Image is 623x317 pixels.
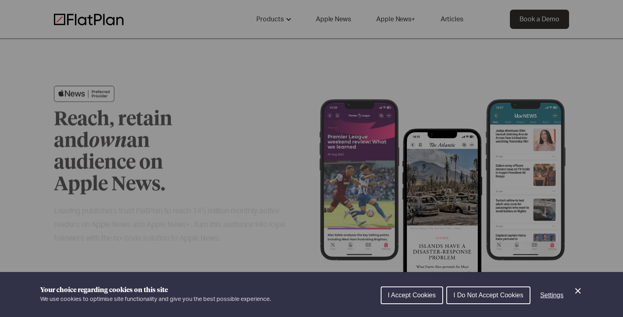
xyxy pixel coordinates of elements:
[40,285,271,295] h1: Your choice regarding cookies on this site
[540,292,563,299] span: Settings
[573,286,583,296] button: Close Cookie Control
[446,286,530,304] button: I Do Not Accept Cookies
[388,292,436,299] span: I Accept Cookies
[381,286,443,304] button: I Accept Cookies
[40,295,271,304] p: We use cookies to optimise site functionality and give you the best possible experience.
[534,287,570,303] button: Settings
[454,292,523,299] span: I Do Not Accept Cookies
